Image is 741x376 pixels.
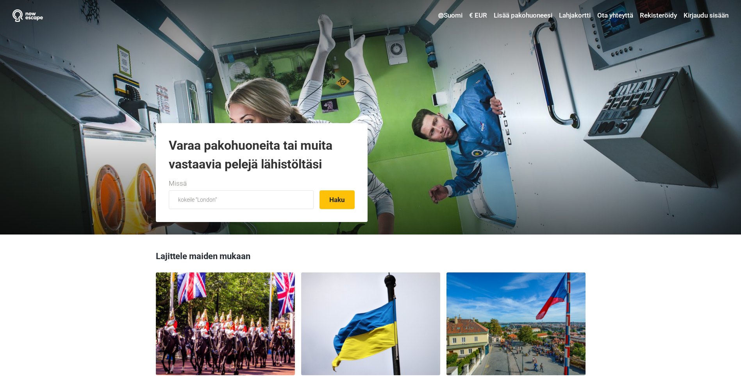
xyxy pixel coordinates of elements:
[169,136,355,174] h1: Varaa pakohuoneita tai muita vastaavia pelejä lähistöltäsi
[492,9,554,23] a: Lisää pakohuoneesi
[156,246,586,267] h3: Lajittele maiden mukaan
[595,9,635,23] a: Ota yhteyttä
[638,9,679,23] a: Rekisteröidy
[438,13,444,18] img: Suomi
[682,9,729,23] a: Kirjaudu sisään
[169,190,314,209] input: kokeile “London”
[12,9,43,22] img: Nowescape logo
[467,9,489,23] a: € EUR
[436,9,464,23] a: Suomi
[557,9,593,23] a: Lahjakortti
[320,190,355,209] button: Haku
[169,179,187,189] label: Missä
